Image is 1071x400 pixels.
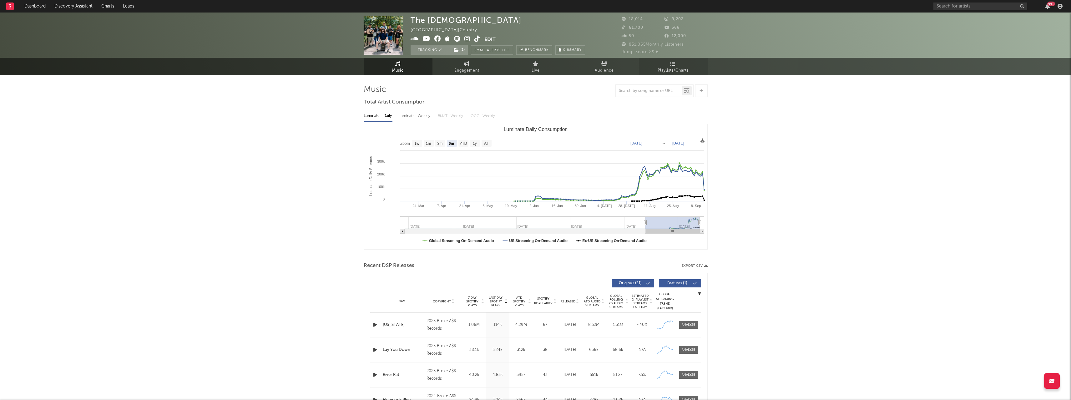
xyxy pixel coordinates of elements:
div: 636k [583,347,604,353]
text: 24. Mar [412,204,424,208]
div: ~ 40 % [632,322,653,328]
text: 30. Jun [574,204,586,208]
text: 14. [DATE] [595,204,612,208]
text: 28. [DATE] [618,204,635,208]
div: [DATE] [559,322,580,328]
div: 2025 Broke A$$ Records [427,317,461,332]
div: 4.29M [511,322,531,328]
div: [DATE] [559,347,580,353]
span: Total Artist Consumption [364,99,426,106]
a: Lay You Down [383,347,424,353]
div: 551k [583,372,604,378]
div: 312k [511,347,531,353]
text: → [662,141,666,145]
text: Global Streaming On-Demand Audio [429,239,494,243]
button: Export CSV [682,264,708,268]
button: Email AlertsOff [471,45,513,55]
text: All [484,141,488,146]
button: Summary [555,45,585,55]
div: 4.83k [488,372,508,378]
span: 61,700 [622,26,643,30]
span: Music [392,67,404,74]
text: US Streaming On-Demand Audio [509,239,568,243]
text: [DATE] [630,141,642,145]
text: 1y [472,141,477,146]
a: Music [364,58,432,75]
text: [DATE] [672,141,684,145]
text: 1m [426,141,431,146]
span: Features ( 1 ) [663,281,692,285]
span: Playlists/Charts [658,67,689,74]
div: Name [383,299,424,304]
text: Luminate Daily Streams [369,156,373,196]
span: Jump Score: 89.6 [622,50,659,54]
span: Engagement [454,67,479,74]
div: 2025 Broke A$$ Records [427,342,461,357]
text: 6m [448,141,454,146]
button: (1) [450,45,468,55]
div: 38.1k [464,347,484,353]
svg: Luminate Daily Consumption [364,124,707,249]
div: 40.2k [464,372,484,378]
a: Live [501,58,570,75]
button: 99+ [1045,4,1050,9]
div: 68.6k [608,347,629,353]
a: River Rat [383,372,424,378]
span: Global ATD Audio Streams [583,296,601,307]
text: 2. Jun [529,204,538,208]
div: Luminate - Weekly [399,111,432,121]
span: Benchmark [525,47,549,54]
span: Recent DSP Releases [364,262,414,270]
a: Playlists/Charts [639,58,708,75]
text: 7. Apr [437,204,446,208]
text: 0 [382,197,384,201]
text: Zoom [400,141,410,146]
span: Live [532,67,540,74]
span: 7 Day Spotify Plays [464,296,481,307]
div: 8.52M [583,322,604,328]
span: 368 [664,26,680,30]
span: Last Day Spotify Plays [488,296,504,307]
div: [GEOGRAPHIC_DATA] | Country [411,27,484,34]
text: 1w [414,141,419,146]
span: ATD Spotify Plays [511,296,528,307]
span: Spotify Popularity [534,296,553,306]
div: 114k [488,322,508,328]
span: ( 1 ) [450,45,468,55]
button: Originals(21) [612,279,654,287]
span: 9,202 [664,17,684,21]
span: Originals ( 21 ) [616,281,645,285]
text: 300k [377,159,385,163]
input: Search for artists [933,3,1027,10]
a: Audience [570,58,639,75]
span: Released [561,300,575,303]
span: 851,065 Monthly Listeners [622,43,684,47]
text: 5. May [482,204,493,208]
em: Off [502,49,510,52]
span: Estimated % Playlist Streams Last Day [632,294,649,309]
span: Copyright [433,300,451,303]
div: 43 [534,372,556,378]
button: Edit [484,36,496,43]
a: [US_STATE] [383,322,424,328]
span: Audience [595,67,614,74]
div: 2025 Broke A$$ Records [427,367,461,382]
div: 395k [511,372,531,378]
button: Features(1) [659,279,701,287]
text: 11. Aug [644,204,655,208]
text: Ex-US Streaming On-Demand Audio [582,239,647,243]
span: 18,014 [622,17,643,21]
text: 200k [377,172,385,176]
div: 51.2k [608,372,629,378]
div: 5.24k [488,347,508,353]
text: 16. Jun [551,204,563,208]
text: 100k [377,185,385,189]
button: Tracking [411,45,450,55]
span: 12,000 [664,34,686,38]
text: 25. Aug [667,204,678,208]
div: Luminate - Daily [364,111,392,121]
span: Global Rolling 7D Audio Streams [608,294,625,309]
a: Benchmark [516,45,552,55]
